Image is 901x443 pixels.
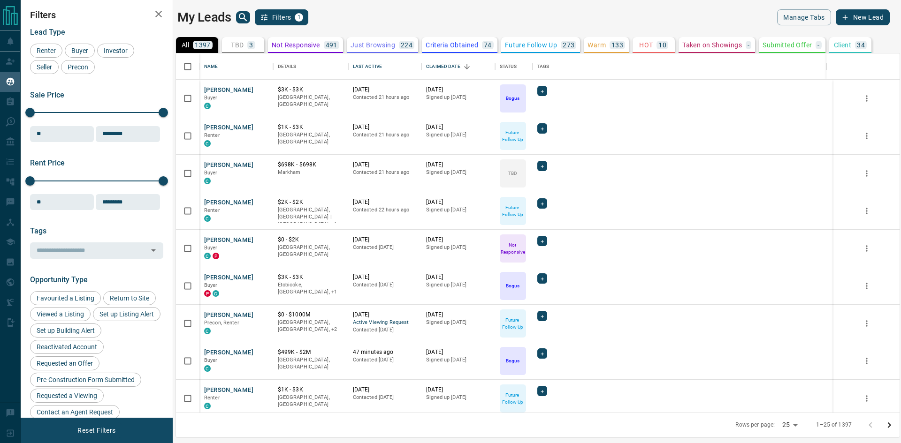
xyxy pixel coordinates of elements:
span: Buyer [204,170,218,176]
span: Rent Price [30,158,65,167]
p: [DATE] [426,236,490,244]
span: + [541,161,544,171]
p: $1K - $3K [278,123,344,131]
div: Requested a Viewing [30,389,104,403]
button: Go to next page [880,416,899,435]
p: [DATE] [353,198,417,206]
p: 3 [249,42,253,48]
p: [DATE] [426,386,490,394]
span: Investor [100,47,131,54]
p: [GEOGRAPHIC_DATA], [GEOGRAPHIC_DATA] [278,244,344,258]
p: Contacted [DATE] [353,244,417,251]
p: Submitted Offer [763,42,812,48]
div: Buyer [65,44,95,58]
p: $499K - $2M [278,348,344,356]
span: Renter [33,47,59,54]
p: Future Follow Up [501,129,525,143]
button: more [860,204,874,218]
p: Contacted 21 hours ago [353,169,417,176]
p: 273 [563,42,574,48]
p: [DATE] [426,123,490,131]
p: [DATE] [426,161,490,169]
div: condos.ca [213,290,219,297]
span: Renter [204,132,220,138]
p: Bogus [506,357,519,364]
p: $3K - $3K [278,86,344,94]
p: [GEOGRAPHIC_DATA], [GEOGRAPHIC_DATA] [278,394,344,408]
button: New Lead [836,9,890,25]
span: Sale Price [30,90,64,99]
p: Signed up [DATE] [426,206,490,214]
div: Requested an Offer [30,356,99,370]
p: Markham [278,169,344,176]
span: Renter [204,395,220,401]
p: [DATE] [426,348,490,356]
p: Signed up [DATE] [426,356,490,364]
p: 224 [401,42,412,48]
p: Contacted 21 hours ago [353,131,417,139]
div: Name [204,53,218,80]
p: Just Browsing [351,42,395,48]
p: [DATE] [353,123,417,131]
p: $698K - $698K [278,161,344,169]
p: Signed up [DATE] [426,319,490,326]
div: Renter [30,44,62,58]
button: more [860,91,874,105]
div: Claimed Date [421,53,495,80]
p: Toronto [278,281,344,296]
span: + [541,386,544,396]
div: + [537,198,547,209]
p: Contacted 21 hours ago [353,94,417,101]
p: $3K - $3K [278,273,344,281]
button: more [860,391,874,405]
p: Future Follow Up [501,391,525,405]
button: Filters1 [255,9,309,25]
button: [PERSON_NAME] [204,273,253,282]
div: Precon [61,60,95,74]
div: condos.ca [204,215,211,222]
button: [PERSON_NAME] [204,348,253,357]
span: Tags [30,226,46,235]
div: Return to Site [103,291,156,305]
p: 1–25 of 1397 [816,421,852,429]
p: 491 [326,42,337,48]
button: [PERSON_NAME] [204,86,253,95]
span: Buyer [68,47,92,54]
div: Seller [30,60,59,74]
p: Criteria Obtained [426,42,478,48]
span: Precon, Renter [204,320,239,326]
button: more [860,354,874,368]
span: Buyer [204,95,218,101]
p: [GEOGRAPHIC_DATA], [GEOGRAPHIC_DATA] [278,94,344,108]
span: Active Viewing Request [353,319,417,327]
span: Lead Type [30,28,65,37]
span: Seller [33,63,55,71]
div: Status [495,53,533,80]
p: [GEOGRAPHIC_DATA], [GEOGRAPHIC_DATA] [278,356,344,371]
span: Contact an Agent Request [33,408,116,416]
p: Toronto [278,206,344,228]
p: TBD [508,170,517,177]
p: TBD [231,42,244,48]
span: Set up Listing Alert [96,310,157,318]
p: Client [834,42,851,48]
p: 133 [611,42,623,48]
button: [PERSON_NAME] [204,161,253,170]
span: Precon [64,63,92,71]
p: Bogus [506,95,519,102]
p: $2K - $2K [278,198,344,206]
div: Tags [537,53,550,80]
div: 25 [779,418,801,432]
span: + [541,236,544,246]
span: 1 [296,14,302,21]
div: Details [273,53,348,80]
p: Taken on Showings [682,42,742,48]
p: Future Follow Up [505,42,557,48]
span: Reactivated Account [33,343,100,351]
span: Return to Site [107,294,153,302]
button: search button [236,11,250,23]
div: condos.ca [204,253,211,259]
button: [PERSON_NAME] [204,123,253,132]
span: Opportunity Type [30,275,88,284]
span: Buyer [204,357,218,363]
